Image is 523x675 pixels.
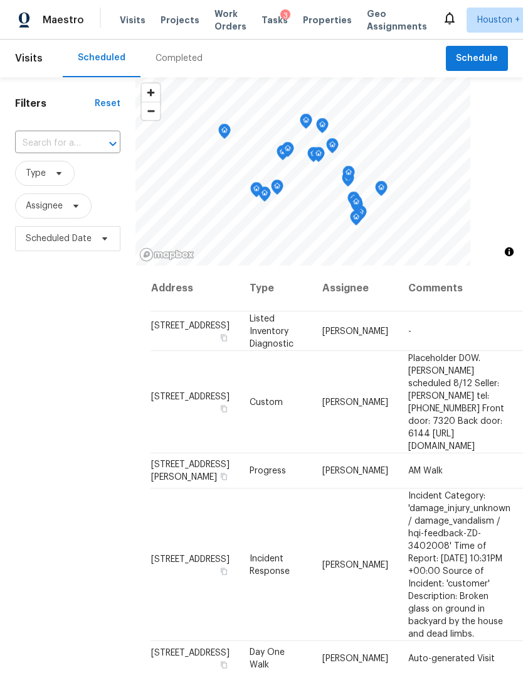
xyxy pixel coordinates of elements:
span: [STREET_ADDRESS] [151,392,230,401]
span: Placeholder D0W. [PERSON_NAME] scheduled 8/12 Seller: [PERSON_NAME] tel:[PHONE_NUMBER] Front door... [408,354,504,450]
button: Zoom in [142,84,160,102]
div: Map marker [282,142,294,161]
span: Incident Category: 'damage_injury_unknown / damage_vandalism / hqi-feedback-ZD-3402008' Time of R... [408,491,510,638]
span: AM Walk [408,467,443,475]
span: Visits [120,14,145,26]
div: Scheduled [78,51,125,64]
span: [PERSON_NAME] [322,467,388,475]
span: Toggle attribution [505,245,513,259]
span: [STREET_ADDRESS][PERSON_NAME] [151,460,230,482]
span: Listed Inventory Diagnostic [250,314,293,348]
div: Map marker [350,195,362,215]
th: Address [151,266,240,311]
span: Properties [303,14,352,26]
div: Map marker [250,182,263,202]
button: Copy Address [218,471,230,482]
div: Map marker [271,180,283,199]
span: Tasks [261,16,288,24]
span: Assignee [26,200,63,212]
span: Day One Walk [250,648,285,669]
span: Scheduled Date [26,232,92,245]
span: [PERSON_NAME] [322,560,388,569]
span: Geo Assignments [367,8,427,33]
span: Schedule [456,51,498,67]
span: [PERSON_NAME] [322,327,388,335]
button: Copy Address [218,402,230,414]
div: Map marker [342,171,354,191]
span: Projects [161,14,199,26]
button: Copy Address [218,332,230,343]
div: Map marker [316,118,329,138]
span: [PERSON_NAME] [322,654,388,663]
div: Map marker [307,147,320,166]
span: [STREET_ADDRESS] [151,554,230,563]
div: Map marker [342,166,355,185]
span: Progress [250,467,286,475]
span: - [408,327,411,335]
div: 3 [280,9,290,22]
input: Search for an address... [15,134,85,153]
button: Copy Address [218,659,230,671]
div: Reset [95,97,120,110]
div: Map marker [300,114,312,133]
div: Completed [156,52,203,65]
h1: Filters [15,97,95,110]
canvas: Map [135,77,470,266]
span: Maestro [43,14,84,26]
div: Map marker [347,192,360,211]
button: Schedule [446,46,508,72]
span: Incident Response [250,554,290,575]
button: Zoom out [142,102,160,120]
th: Type [240,266,312,311]
div: Map marker [258,186,271,206]
span: [STREET_ADDRESS] [151,649,230,657]
div: Map marker [326,138,339,158]
button: Toggle attribution [502,244,517,259]
span: Work Orders [214,8,246,33]
a: Mapbox homepage [139,247,194,262]
span: Auto-generated Visit [408,654,495,663]
span: Custom [250,397,283,406]
span: [PERSON_NAME] [322,397,388,406]
span: Visits [15,45,43,72]
div: Map marker [312,147,325,166]
th: Comments [398,266,520,311]
div: Map marker [350,210,362,230]
div: Map marker [218,124,231,143]
button: Open [104,135,122,153]
button: Copy Address [218,565,230,576]
div: Map marker [277,145,289,165]
span: Type [26,167,46,180]
th: Assignee [312,266,398,311]
span: [STREET_ADDRESS] [151,321,230,330]
div: Map marker [375,181,388,200]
